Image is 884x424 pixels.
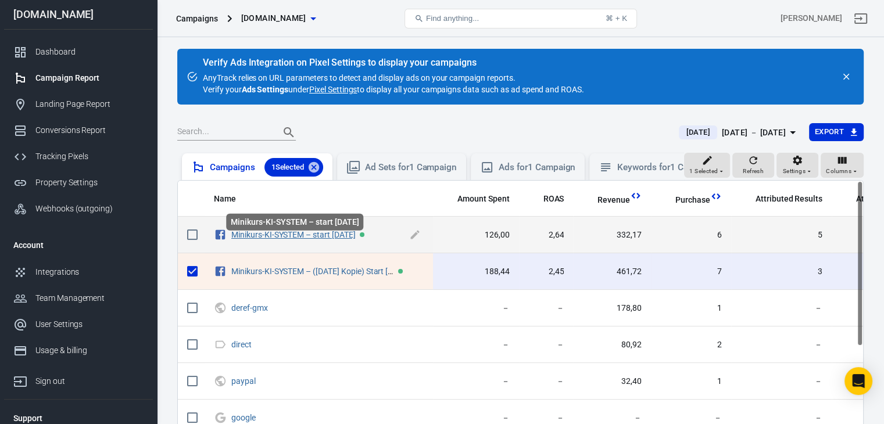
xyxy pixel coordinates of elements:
span: 1 Selected [264,161,312,173]
div: Dashboard [35,46,144,58]
div: Campaigns [210,158,323,177]
div: Property Settings [35,177,144,189]
span: Name [214,193,251,205]
div: Sign out [35,375,144,387]
span: 1 [660,376,722,387]
button: close [838,69,854,85]
span: The total conversions attributed according to your ad network (Facebook, Google, etc.) [740,192,822,206]
div: ⌘ + K [606,14,627,23]
span: 7 [660,266,722,278]
span: Total revenue calculated by AnyTrack. [582,193,630,207]
div: Tracking Pixels [35,150,144,163]
div: Open Intercom Messenger [844,367,872,395]
span: － [740,412,822,424]
a: Integrations [4,259,153,285]
span: － [528,412,564,424]
a: paypal [231,376,256,386]
a: Property Settings [4,170,153,196]
span: Active [398,269,403,274]
span: － [442,376,510,387]
div: [DOMAIN_NAME] [4,9,153,20]
div: Campaign Report [35,72,144,84]
input: Search... [177,125,270,140]
a: google [231,413,256,422]
svg: Direct [214,337,227,351]
div: Account id: 4GGnmKtI [781,12,842,24]
a: Usage & billing [4,337,153,364]
svg: This column is calculated from AnyTrack real-time data [630,190,642,202]
button: Columns [821,153,864,178]
span: － [740,303,822,314]
span: Purchase [675,195,710,206]
span: direct [231,340,253,348]
span: paypal [231,376,257,385]
span: Purchase [660,195,710,206]
div: Integrations [35,266,144,278]
span: The estimated total amount of money you've spent on your campaign, ad set or ad during its schedule. [457,192,510,206]
span: Refresh [743,166,764,177]
span: The total return on ad spend [528,192,564,206]
button: Refresh [732,153,774,178]
div: Minikurs-KI-SYSTEM – start [DATE] [226,214,363,231]
a: Dashboard [4,39,153,65]
svg: This column is calculated from AnyTrack real-time data [710,191,722,202]
span: The total conversions attributed according to your ad network (Facebook, Google, etc.) [756,192,822,206]
span: ROAS [543,193,564,205]
span: google [231,413,257,421]
div: Usage & billing [35,344,144,357]
div: AnyTrack relies on URL parameters to detect and display ads on your campaign reports. Verify your... [203,58,584,95]
span: 178,80 [582,303,642,314]
span: 2 [660,339,722,351]
span: 80,92 [582,339,642,351]
span: Settings [783,166,806,177]
span: － [582,412,642,424]
span: Columns [826,166,851,177]
span: － [528,339,564,351]
button: Search [275,118,303,146]
span: 332,17 [582,229,642,241]
span: － [528,303,564,314]
span: － [740,339,822,351]
a: direct [231,340,252,349]
div: Verify Ads Integration on Pixel Settings to display your campaigns [203,57,584,69]
div: 1Selected [264,158,324,177]
span: － [442,339,510,351]
div: Conversions Report [35,124,144,136]
div: Ad Sets for 1 Campaign [365,161,457,174]
span: Find anything... [426,14,479,23]
a: Webhooks (outgoing) [4,196,153,222]
span: Total revenue calculated by AnyTrack. [597,193,630,207]
span: 1 Selected [689,166,718,177]
svg: Facebook Ads [214,228,227,242]
a: deref-gmx [231,303,268,312]
a: Minikurs-KI-SYSTEM – ([DATE] Kopie) Start [DATE] [231,267,409,276]
span: 188,44 [442,266,510,278]
span: The estimated total amount of money you've spent on your campaign, ad set or ad during its schedule. [442,192,510,206]
a: Sign out [847,5,875,33]
button: Find anything...⌘ + K [405,9,637,28]
svg: UTM & Web Traffic [214,374,227,388]
span: 32,40 [582,376,642,387]
span: Amount Spent [457,193,510,205]
button: 1 Selected [684,153,730,178]
a: Sign out [4,364,153,394]
span: deref-gmx [231,303,270,311]
a: Pixel Settings [309,84,357,95]
a: Team Management [4,285,153,311]
button: Export [809,123,864,141]
li: Account [4,231,153,259]
svg: Facebook Ads [214,264,227,278]
a: Minikurs-KI-SYSTEM – start [DATE] [231,230,356,239]
span: Minikurs-KI-SYSTEM – (23.07.2025 Kopie) Start 08.09.25 [231,267,396,275]
svg: UTM & Web Traffic [214,301,227,315]
span: － [528,376,564,387]
span: The total return on ad spend [543,192,564,206]
div: Landing Page Report [35,98,144,110]
span: 6 [660,229,722,241]
span: － [442,412,510,424]
span: － [740,376,822,387]
span: Name [214,193,236,205]
button: [DATE][DATE] － [DATE] [670,123,808,142]
div: [DATE] － [DATE] [722,125,786,140]
span: olgawebersocial.de [241,11,306,26]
